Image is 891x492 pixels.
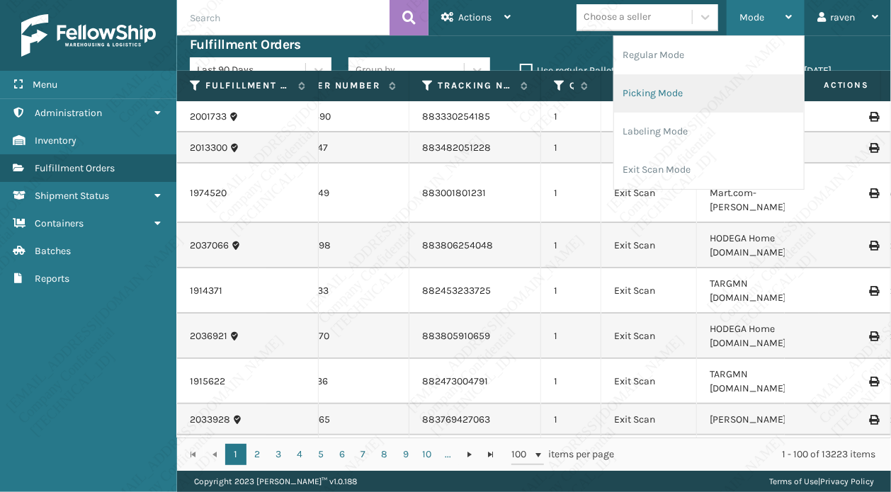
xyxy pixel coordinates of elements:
[511,447,533,462] span: 100
[35,107,102,119] span: Administration
[246,444,268,465] a: 2
[194,471,357,492] p: Copyright 2023 [PERSON_NAME]™ v 1.0.188
[697,359,819,404] td: TARGMN [DOMAIN_NAME]
[295,79,382,92] label: Order Number
[697,404,819,435] td: [PERSON_NAME]
[569,79,574,92] label: Quantity
[353,444,374,465] a: 7
[266,164,409,223] td: SO2428149
[464,449,475,460] span: Go to the next page
[422,330,490,342] a: 883805910659
[266,359,409,404] td: SO2421736
[520,64,664,76] label: Use regular Palletizing mode
[35,273,69,285] span: Reports
[541,132,601,164] td: 1
[190,141,227,155] a: 2013300
[225,444,246,465] a: 1
[268,444,289,465] a: 3
[374,444,395,465] a: 8
[511,444,615,465] span: items per page
[422,187,486,199] a: 883001801231
[601,223,697,268] td: Exit Scan
[190,186,227,200] a: 1974520
[541,223,601,268] td: 1
[266,435,409,481] td: SO2441792
[21,14,156,57] img: logo
[614,151,804,189] li: Exit Scan Mode
[869,188,878,198] i: Print Label
[869,112,878,122] i: Print Label
[438,444,459,465] a: ...
[869,241,878,251] i: Print Label
[310,444,331,465] a: 5
[601,132,697,164] td: Exit Scan
[697,435,819,481] td: HODEGA Home [DOMAIN_NAME]
[190,284,222,298] a: 1914371
[634,447,875,462] div: 1 - 100 of 13223 items
[541,314,601,359] td: 1
[697,164,819,223] td: WALMART Wal-Mart.com-[PERSON_NAME]
[33,79,57,91] span: Menu
[541,268,601,314] td: 1
[458,11,492,23] span: Actions
[769,471,874,492] div: |
[541,435,601,481] td: 1
[438,79,513,92] label: Tracking Number
[35,190,109,202] span: Shipment Status
[35,245,71,257] span: Batches
[422,142,491,154] a: 883482051228
[697,268,819,314] td: TARGMN [DOMAIN_NAME]
[541,101,601,132] td: 1
[480,444,501,465] a: Go to the last page
[869,377,878,387] i: Print Label
[869,286,878,296] i: Print Label
[422,110,490,122] a: 883330254185
[584,10,651,25] div: Choose a seller
[541,164,601,223] td: 1
[614,36,804,74] li: Regular Mode
[395,444,416,465] a: 9
[485,449,496,460] span: Go to the last page
[601,314,697,359] td: Exit Scan
[190,239,229,253] a: 2037066
[541,359,601,404] td: 1
[422,239,493,251] a: 883806254048
[35,217,84,229] span: Containers
[459,444,480,465] a: Go to the next page
[190,374,225,389] a: 1915622
[739,11,764,23] span: Mode
[601,101,697,132] td: Exit Scan
[205,79,291,92] label: Fulfillment Order Id
[697,314,819,359] td: HODEGA Home [DOMAIN_NAME]
[614,74,804,113] li: Picking Mode
[601,164,697,223] td: Exit Scan
[820,476,874,486] a: Privacy Policy
[769,476,818,486] a: Terms of Use
[35,135,76,147] span: Inventory
[266,223,409,268] td: SO2437598
[356,63,395,78] div: Group by
[266,268,409,314] td: SO2421533
[601,435,697,481] td: Picking
[869,331,878,341] i: Print Label
[266,132,409,164] td: SO2434147
[869,415,878,425] i: Print Label
[190,413,230,427] a: 2033928
[289,444,310,465] a: 4
[601,268,697,314] td: Exit Scan
[416,444,438,465] a: 10
[869,143,878,153] i: Print Label
[190,110,227,124] a: 2001733
[266,404,409,435] td: SO2437065
[266,314,409,359] td: SO2437570
[190,36,300,53] h3: Fulfillment Orders
[422,285,491,297] a: 882453233725
[190,329,227,343] a: 2036921
[331,444,353,465] a: 6
[697,223,819,268] td: HODEGA Home [DOMAIN_NAME]
[197,63,307,78] div: Last 90 Days
[541,404,601,435] td: 1
[614,113,804,151] li: Labeling Mode
[35,162,115,174] span: Fulfillment Orders
[422,413,490,425] a: 883769427063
